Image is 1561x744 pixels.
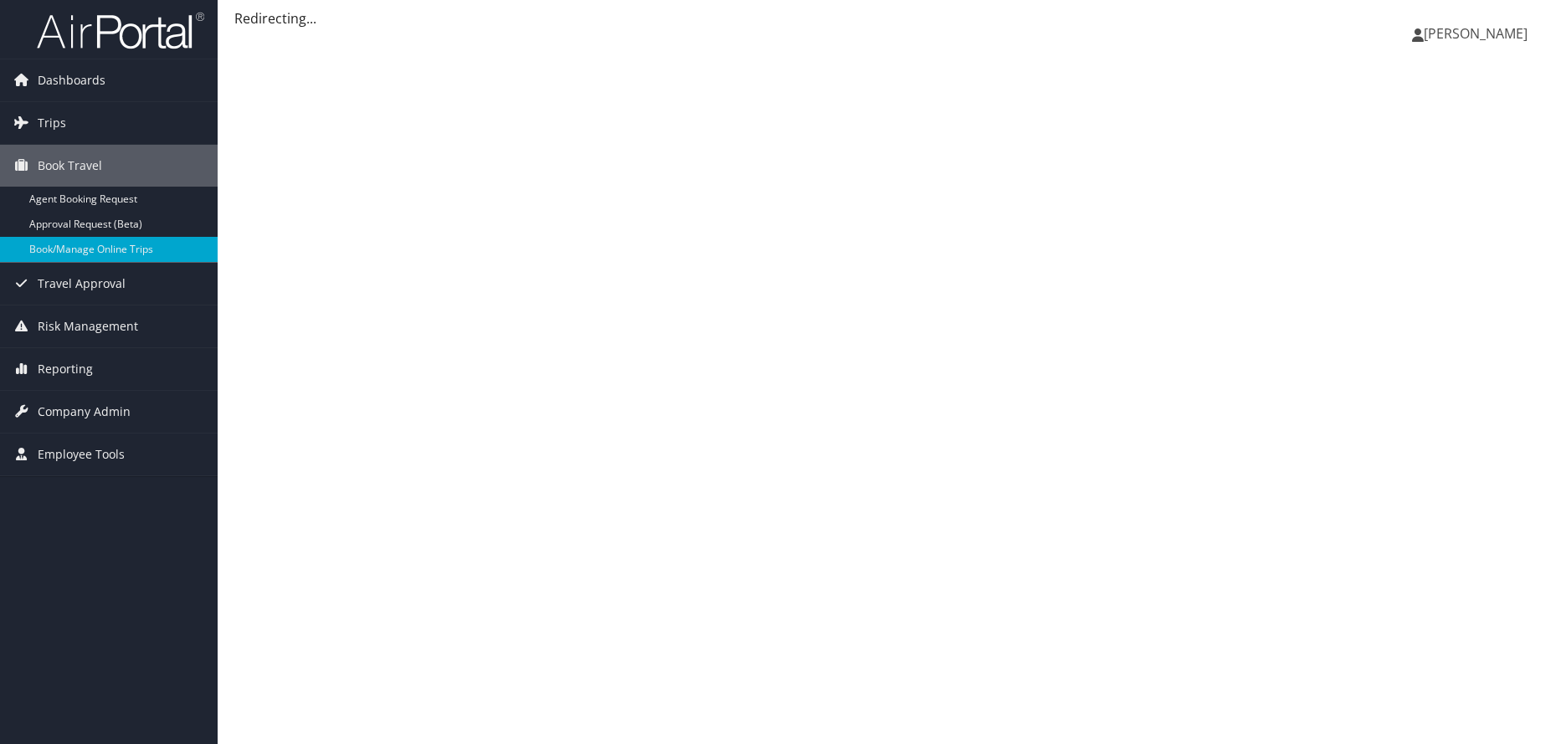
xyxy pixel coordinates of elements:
span: Employee Tools [38,434,125,475]
div: Redirecting... [234,8,1544,28]
span: Travel Approval [38,263,126,305]
span: Reporting [38,348,93,390]
span: [PERSON_NAME] [1424,24,1528,43]
span: Company Admin [38,391,131,433]
span: Trips [38,102,66,144]
span: Risk Management [38,305,138,347]
span: Dashboards [38,59,105,101]
span: Book Travel [38,145,102,187]
img: airportal-logo.png [37,11,204,50]
a: [PERSON_NAME] [1412,8,1544,59]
